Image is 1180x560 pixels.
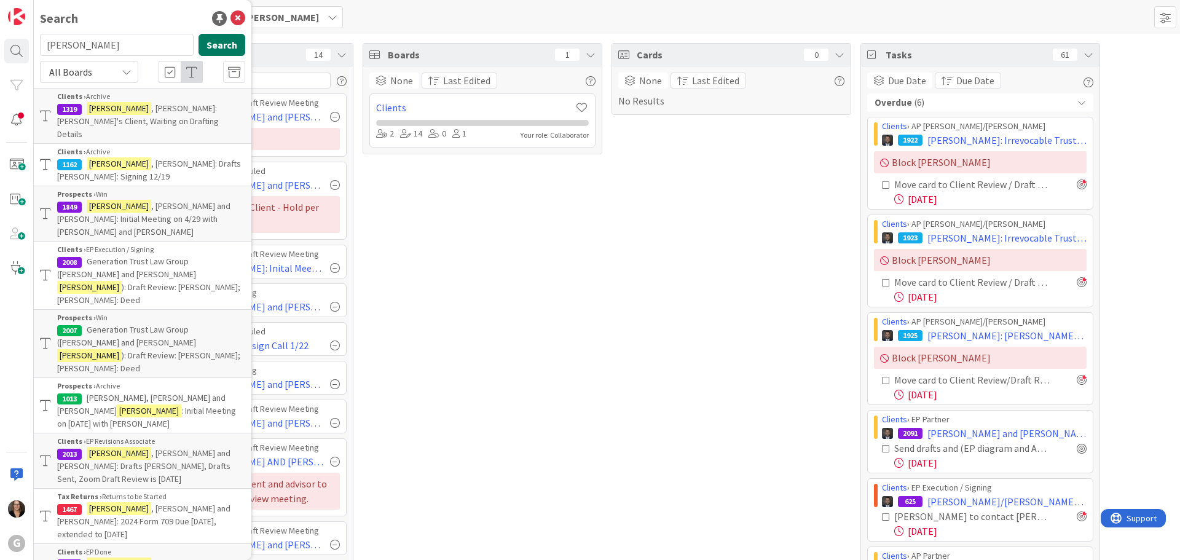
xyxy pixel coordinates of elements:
mark: [PERSON_NAME] [87,102,151,115]
a: Clients ›EP Revisions Associate2013[PERSON_NAME], [PERSON_NAME] and [PERSON_NAME]: Drafts [PERSON... [34,433,251,489]
div: › AP [PERSON_NAME]/[PERSON_NAME] [882,218,1087,231]
div: 1925 [898,330,922,341]
div: Archive [57,91,245,102]
span: , [PERSON_NAME] and [PERSON_NAME]: Initial Meeting on 4/29 with [PERSON_NAME] and [PERSON_NAME] [57,200,230,237]
span: Last Edited [443,73,490,88]
div: 1162 [57,159,82,170]
div: [DATE] [894,455,1087,470]
span: ): Draft Review: [PERSON_NAME]; [PERSON_NAME]: Deed [57,350,240,374]
div: Win [57,189,245,200]
b: Tax Returns › [57,492,102,501]
a: Clients [882,414,907,425]
div: G [8,535,25,552]
span: Generation Trust Law Group ([PERSON_NAME] and [PERSON_NAME] [57,324,196,348]
button: Due Date [935,73,1001,89]
span: All Boards [49,66,92,78]
div: Move card to Client Review / Draft Review Meeting column after sending drafts and EP diagram and ... [894,177,1050,192]
div: No Results [618,73,844,108]
span: [PERSON_NAME] and [PERSON_NAME]: Initial on 3/20 w/ [PERSON_NAME] CPT Drafts [PERSON_NAME]. Draft... [192,299,325,314]
img: JW [882,428,893,439]
div: [DATE] [894,192,1087,207]
span: , [PERSON_NAME] and [PERSON_NAME]: 2024 Form 709 Due [DATE], extended to [DATE] [57,503,230,540]
span: [PERSON_NAME] and [PERSON_NAME]: Initial on 3/10 with [PERSON_NAME]: Drafts [PERSON_NAME], Resche... [192,537,325,552]
img: Visit kanbanzone.com [8,8,25,25]
div: [PERSON_NAME] to contact [PERSON_NAME] [PERSON_NAME][EMAIL_ADDRESS][DOMAIN_NAME]> to see if docum... [894,509,1050,524]
span: , [PERSON_NAME]: [PERSON_NAME]'s Client, Waiting on Drafting Details [57,103,219,140]
div: Returns to be Started [57,491,245,502]
div: Move card to Client Review/Draft Review Meeting column after sending drafts and EP diagram and As... [894,373,1050,387]
a: Prospects ›Win2007Generation Trust Law Group ([PERSON_NAME] and [PERSON_NAME][PERSON_NAME]): Draf... [34,309,251,378]
a: Clients [882,218,907,229]
mark: [PERSON_NAME] [87,157,151,170]
div: 61 [1053,49,1077,61]
div: 1319 [57,104,82,115]
button: Last Edited [671,73,746,89]
div: Block [PERSON_NAME] [874,347,1087,369]
img: JW [882,232,893,243]
span: [PERSON_NAME] and [PERSON_NAME]: Initial Meeting on 3/13 w/ [PERSON_NAME] - Drafting to be Assigned [192,178,325,192]
div: 1467 [57,504,82,515]
span: [PERSON_NAME]: Inital Meeting on 2/18 with [PERSON_NAME]: Drafts [PERSON_NAME]. Drafts sent 6-9. [192,261,325,275]
span: None [639,73,662,88]
div: Win [57,312,245,323]
button: Search [199,34,245,56]
div: EP Done [57,546,245,558]
b: Overdue [875,96,912,110]
a: Clients [882,482,907,493]
div: [DATE] [894,524,1087,538]
div: EP Execution / Signing [57,244,245,255]
img: JW [882,496,893,507]
a: Clients ›Archive1319[PERSON_NAME], [PERSON_NAME]: [PERSON_NAME]'s Client, Waiting on Drafting Det... [34,88,251,144]
div: 14 [306,49,331,61]
b: Clients › [57,92,86,101]
div: 0 [428,127,446,141]
span: ): Draft Review: [PERSON_NAME]; [PERSON_NAME]: Deed [57,282,240,306]
span: [PERSON_NAME] and [PERSON_NAME]: Initial Meeting on 2/20 with [PERSON_NAME], Signing of POA's [DATE] [192,109,325,124]
div: 1013 [57,393,82,404]
a: Clients [882,316,907,327]
span: Tasks [886,47,1047,62]
div: Search [40,9,78,28]
span: ( 6 ) [914,96,924,110]
div: 2091 [898,428,922,439]
mark: [PERSON_NAME] [87,447,151,460]
div: 0 [804,49,828,61]
div: › AP [PERSON_NAME]/[PERSON_NAME] [882,315,1087,328]
div: 1923 [898,232,922,243]
a: Clients [376,100,574,115]
a: Clients ›Archive1162[PERSON_NAME], [PERSON_NAME]: Drafts [PERSON_NAME]: Signing 12/19 [34,144,251,186]
div: Block [PERSON_NAME] [874,249,1087,271]
div: › EP Execution / Signing [882,481,1087,494]
div: EP Revisions Associate [57,436,245,447]
div: Archive [57,146,245,157]
div: 1 [555,49,580,61]
input: Search for title... [40,34,194,56]
b: Clients › [57,147,86,156]
div: › EP Partner [882,413,1087,426]
a: Clients [882,120,907,132]
span: Due Date [888,73,926,88]
img: JW [882,135,893,146]
div: 2007 [57,325,82,336]
mark: [PERSON_NAME] [87,502,151,515]
a: Prospects ›Win1849[PERSON_NAME], [PERSON_NAME] and [PERSON_NAME]: Initial Meeting on 4/29 with [P... [34,186,251,242]
button: Last Edited [422,73,497,89]
div: 1922 [898,135,922,146]
a: Prospects ›Archive1013[PERSON_NAME], [PERSON_NAME] and [PERSON_NAME][PERSON_NAME]: Initial Meetin... [34,378,251,433]
mark: [PERSON_NAME] [87,200,151,213]
span: Cards [637,47,798,62]
span: Support [26,2,56,17]
div: Send drafts and (EP diagram and Asset Summary) and moves card to Client Review/Draft Review Meeti... [894,441,1050,455]
img: JW [882,330,893,341]
span: [PERSON_NAME] and [PERSON_NAME]: Drafting [PERSON_NAME] Review 5/6 initial mtg, 8/1 draft review mtg [192,377,325,392]
b: Prospects › [57,189,96,199]
div: 2 [376,127,394,141]
span: [PERSON_NAME] AND [PERSON_NAME]: Initial Meeting on 3/14 with [PERSON_NAME]: Design Mtg 6/02; Dra... [192,454,325,469]
span: [PERSON_NAME], [PERSON_NAME] and [PERSON_NAME] [57,392,226,416]
div: 14 [400,127,422,141]
a: Tax Returns ›Returns to be Started1467[PERSON_NAME], [PERSON_NAME] and [PERSON_NAME]: 2024 Form 7... [34,489,251,543]
img: MW [8,500,25,518]
b: Prospects › [57,381,96,390]
span: [PERSON_NAME] [245,10,319,25]
b: Clients › [57,547,86,556]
